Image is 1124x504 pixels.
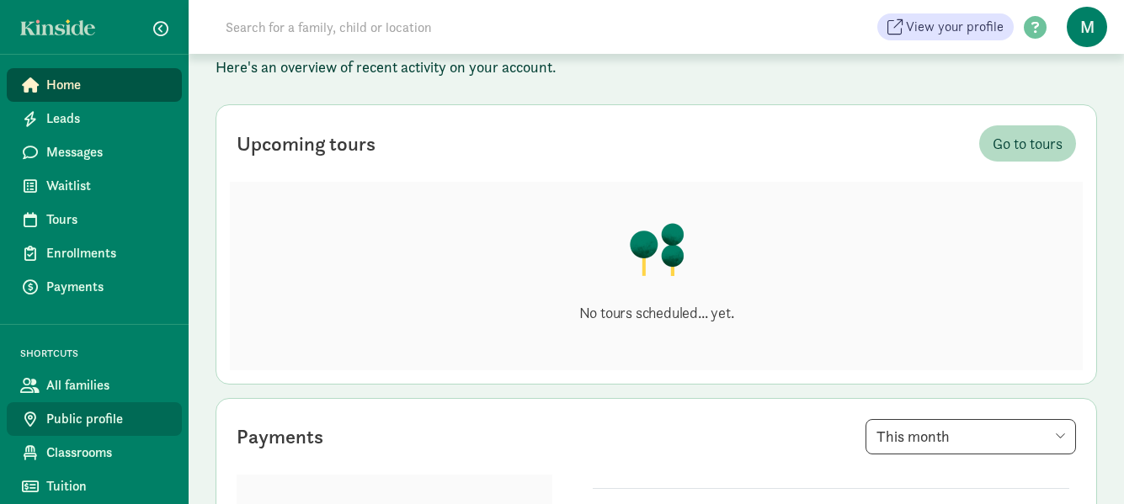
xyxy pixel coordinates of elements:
a: Classrooms [7,436,182,470]
a: Messages [7,135,182,169]
a: Go to tours [979,125,1076,162]
span: Tours [46,210,168,230]
span: Enrollments [46,243,168,263]
span: Go to tours [993,132,1063,155]
a: Payments [7,270,182,304]
span: Public profile [46,409,168,429]
a: View your profile [877,13,1014,40]
iframe: Chat Widget [1040,423,1124,504]
a: Tours [7,203,182,236]
input: Search for a family, child or location [216,10,688,44]
span: M [1067,7,1107,47]
a: Enrollments [7,236,182,270]
p: No tours scheduled... yet. [579,303,734,323]
div: Upcoming tours [237,129,376,159]
a: Tuition [7,470,182,503]
span: Messages [46,142,168,162]
span: All families [46,375,168,395]
span: Home [46,75,168,95]
p: Here's an overview of recent activity on your account. [216,57,1097,77]
span: Waitlist [46,176,168,196]
div: Payments [237,422,323,452]
a: Public profile [7,402,182,436]
span: Classrooms [46,443,168,463]
img: illustration-trees.png [628,222,685,276]
a: Home [7,68,182,102]
span: Tuition [46,476,168,496]
a: Waitlist [7,169,182,203]
span: Payments [46,277,168,297]
a: All families [7,369,182,402]
span: View your profile [906,17,1004,37]
span: Leads [46,109,168,129]
a: Leads [7,102,182,135]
